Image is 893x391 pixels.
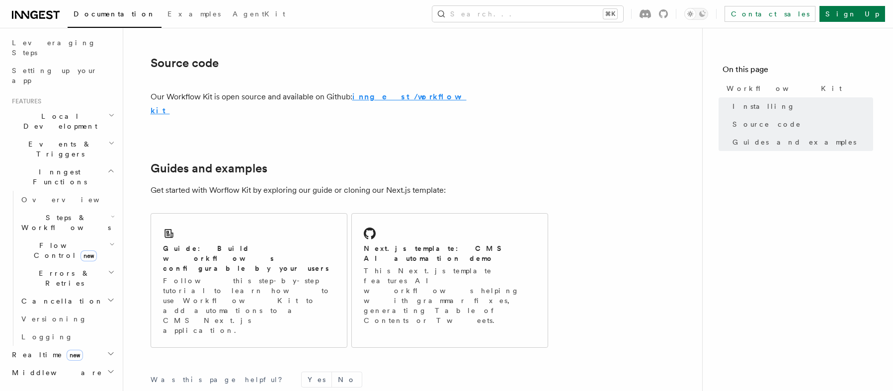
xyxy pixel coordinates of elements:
span: Overview [21,196,124,204]
span: Realtime [8,350,83,360]
p: Was this page helpful? [151,375,289,385]
h2: Guide: Build workflows configurable by your users [163,243,335,273]
span: Errors & Retries [17,268,108,288]
span: Features [8,97,41,105]
button: No [332,372,362,387]
button: Local Development [8,107,117,135]
a: Workflow Kit [723,79,873,97]
a: Guide: Build workflows configurable by your usersFollow this step-by-step tutorial to learn how t... [151,213,347,348]
span: Events & Triggers [8,139,108,159]
a: Guides and examples [151,161,267,175]
button: Cancellation [17,292,117,310]
a: Leveraging Steps [8,34,117,62]
button: Flow Controlnew [17,236,117,264]
a: Examples [162,3,227,27]
span: Cancellation [17,296,103,306]
button: Realtimenew [8,346,117,364]
span: Source code [732,119,801,129]
a: Logging [17,328,117,346]
a: Sign Up [819,6,885,22]
a: Installing [729,97,873,115]
span: Steps & Workflows [17,213,111,233]
p: Get started with Worflow Kit by exploring our guide or cloning our Next.js template: [151,183,548,197]
a: Next.js template: CMS AI automation demoThis Next.js template features AI workflows helping with ... [351,213,548,348]
span: Inngest Functions [8,167,107,187]
a: Guides and examples [729,133,873,151]
p: This Next.js template features AI workflows helping with grammar fixes, generating Table of Conte... [364,266,536,325]
div: Inngest Functions [8,191,117,346]
h4: On this page [723,64,873,79]
button: Middleware [8,364,117,382]
span: Installing [732,101,795,111]
button: Search...⌘K [432,6,623,22]
span: Workflow Kit [727,83,842,93]
span: Examples [167,10,221,18]
span: Local Development [8,111,108,131]
kbd: ⌘K [603,9,617,19]
span: Leveraging Steps [12,39,96,57]
button: Steps & Workflows [17,209,117,236]
h2: Next.js template: CMS AI automation demo [364,243,536,263]
button: Toggle dark mode [684,8,708,20]
a: AgentKit [227,3,291,27]
button: Events & Triggers [8,135,117,163]
span: Setting up your app [12,67,97,84]
a: Source code [729,115,873,133]
a: Setting up your app [8,62,117,89]
span: new [81,250,97,261]
button: Inngest Functions [8,163,117,191]
span: Guides and examples [732,137,856,147]
span: Flow Control [17,240,109,260]
button: Errors & Retries [17,264,117,292]
span: new [67,350,83,361]
a: Source code [151,56,219,70]
iframe: GitHub [474,99,548,109]
span: Documentation [74,10,156,18]
button: Yes [302,372,331,387]
span: Versioning [21,315,87,323]
span: AgentKit [233,10,285,18]
a: Contact sales [725,6,815,22]
a: Documentation [68,3,162,28]
p: Our Workflow Kit is open source and available on Github: [151,90,470,118]
a: Versioning [17,310,117,328]
a: Overview [17,191,117,209]
span: Logging [21,333,73,341]
span: Middleware [8,368,102,378]
p: Follow this step-by-step tutorial to learn how to use Workflow Kit to add automations to a CMS Ne... [163,276,335,335]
